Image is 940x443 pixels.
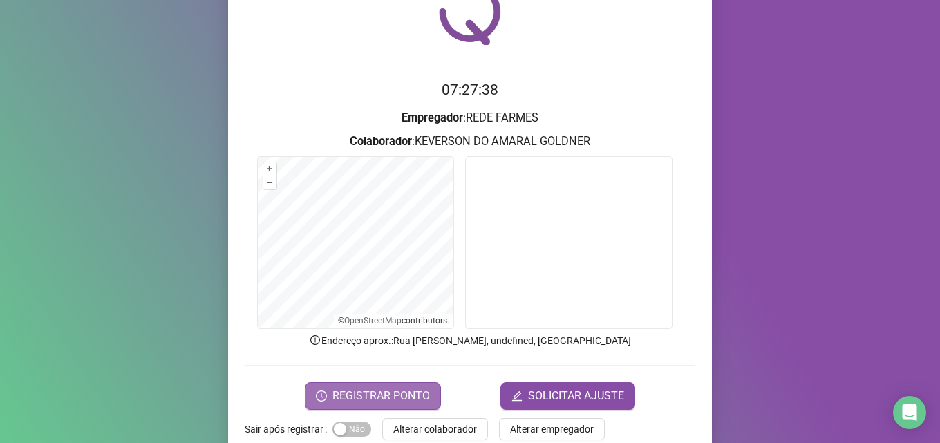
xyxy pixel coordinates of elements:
strong: Colaborador [350,135,412,148]
time: 07:27:38 [442,82,498,98]
button: Alterar empregador [499,418,605,440]
span: Alterar empregador [510,422,594,437]
button: – [263,176,276,189]
label: Sair após registrar [245,418,332,440]
div: Open Intercom Messenger [893,396,926,429]
h3: : REDE FARMES [245,109,695,127]
span: edit [511,390,523,402]
span: REGISTRAR PONTO [332,388,430,404]
button: Alterar colaborador [382,418,488,440]
p: Endereço aprox. : Rua [PERSON_NAME], undefined, [GEOGRAPHIC_DATA] [245,333,695,348]
span: clock-circle [316,390,327,402]
h3: : KEVERSON DO AMARAL GOLDNER [245,133,695,151]
strong: Empregador [402,111,463,124]
button: REGISTRAR PONTO [305,382,441,410]
a: OpenStreetMap [344,316,402,326]
span: SOLICITAR AJUSTE [528,388,624,404]
li: © contributors. [338,316,449,326]
span: Alterar colaborador [393,422,477,437]
button: editSOLICITAR AJUSTE [500,382,635,410]
button: + [263,162,276,176]
span: info-circle [309,334,321,346]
